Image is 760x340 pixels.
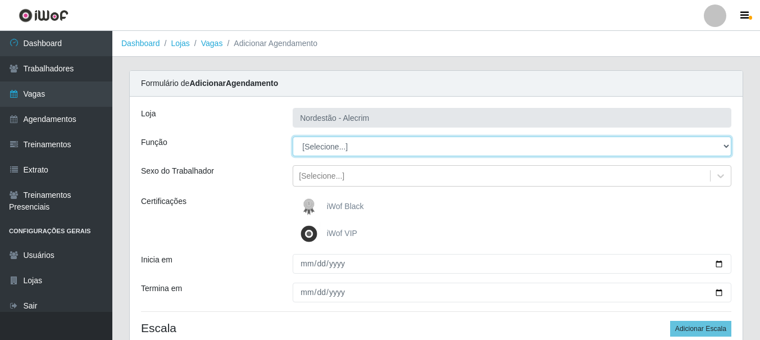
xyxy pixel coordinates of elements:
img: iWof VIP [298,223,325,245]
div: Formulário de [130,71,743,97]
label: Sexo do Trabalhador [141,165,214,177]
h4: Escala [141,321,731,335]
button: Adicionar Escala [670,321,731,337]
img: iWof Black [298,196,325,218]
label: Inicia em [141,254,172,266]
span: iWof Black [327,202,364,211]
strong: Adicionar Agendamento [189,79,278,88]
li: Adicionar Agendamento [222,38,317,49]
label: Certificações [141,196,186,207]
label: Função [141,137,167,148]
span: iWof VIP [327,229,357,238]
input: 00/00/0000 [293,283,731,302]
a: Lojas [171,39,189,48]
nav: breadcrumb [112,31,760,57]
label: Loja [141,108,156,120]
a: Dashboard [121,39,160,48]
input: 00/00/0000 [293,254,731,274]
label: Termina em [141,283,182,294]
a: Vagas [201,39,223,48]
div: [Selecione...] [299,170,344,182]
img: CoreUI Logo [19,8,69,22]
